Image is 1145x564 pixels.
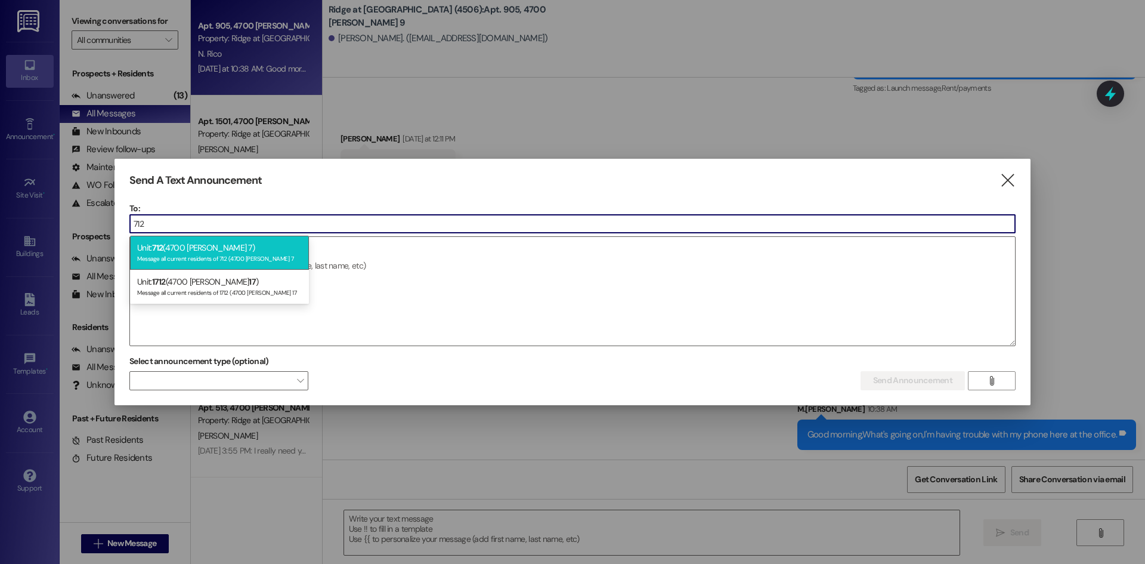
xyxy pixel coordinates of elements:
[152,242,163,253] span: 712
[137,252,302,263] div: Message all current residents of 712 (4700 [PERSON_NAME] 7
[130,270,309,304] div: Unit: (4700 [PERSON_NAME] )
[130,215,1015,233] input: Type to select the units, buildings, or communities you want to message. (e.g. 'Unit 1A', 'Buildi...
[861,371,965,390] button: Send Announcement
[129,202,1016,214] p: To:
[999,174,1016,187] i: 
[152,276,166,287] span: 1712
[137,286,302,297] div: Message all current residents of 1712 (4700 [PERSON_NAME] 17
[873,374,952,387] span: Send Announcement
[130,236,309,270] div: Unit: (4700 [PERSON_NAME] 7)
[249,276,256,287] span: 17
[987,376,996,386] i: 
[129,352,269,371] label: Select announcement type (optional)
[129,174,262,187] h3: Send A Text Announcement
